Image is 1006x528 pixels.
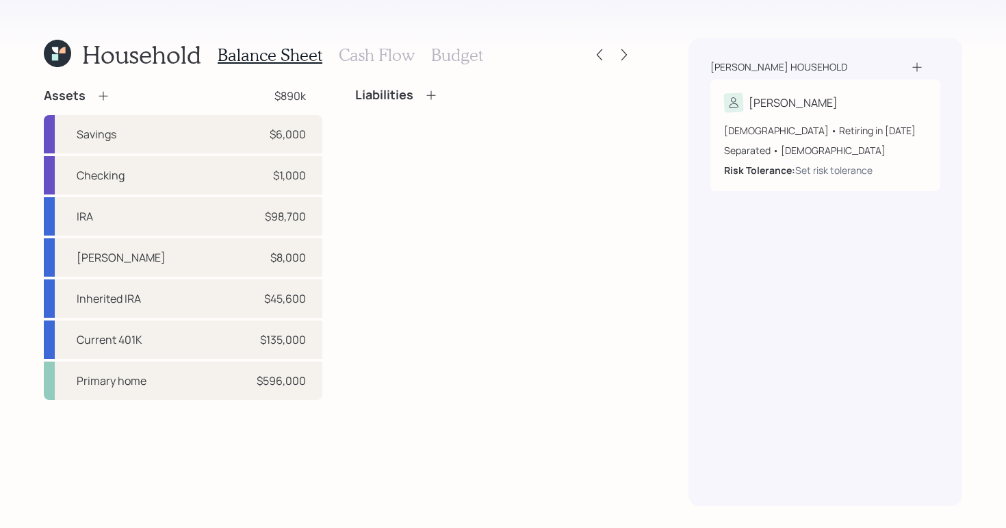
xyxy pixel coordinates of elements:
[77,373,146,389] div: Primary home
[218,45,322,65] h3: Balance Sheet
[270,249,306,266] div: $8,000
[257,373,306,389] div: $596,000
[274,88,306,104] div: $890k
[44,88,86,103] h4: Assets
[77,331,142,348] div: Current 401K
[724,123,927,138] div: [DEMOGRAPHIC_DATA] • Retiring in [DATE]
[77,126,116,142] div: Savings
[270,126,306,142] div: $6,000
[431,45,483,65] h3: Budget
[77,208,93,225] div: IRA
[77,167,125,184] div: Checking
[77,290,141,307] div: Inherited IRA
[260,331,306,348] div: $135,000
[273,167,306,184] div: $1,000
[749,95,838,111] div: [PERSON_NAME]
[795,163,873,177] div: Set risk tolerance
[82,40,201,69] h1: Household
[355,88,413,103] h4: Liabilities
[339,45,415,65] h3: Cash Flow
[77,249,166,266] div: [PERSON_NAME]
[724,143,927,158] div: Separated • [DEMOGRAPHIC_DATA]
[710,60,847,74] div: [PERSON_NAME] household
[264,290,306,307] div: $45,600
[724,164,795,177] b: Risk Tolerance:
[265,208,306,225] div: $98,700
